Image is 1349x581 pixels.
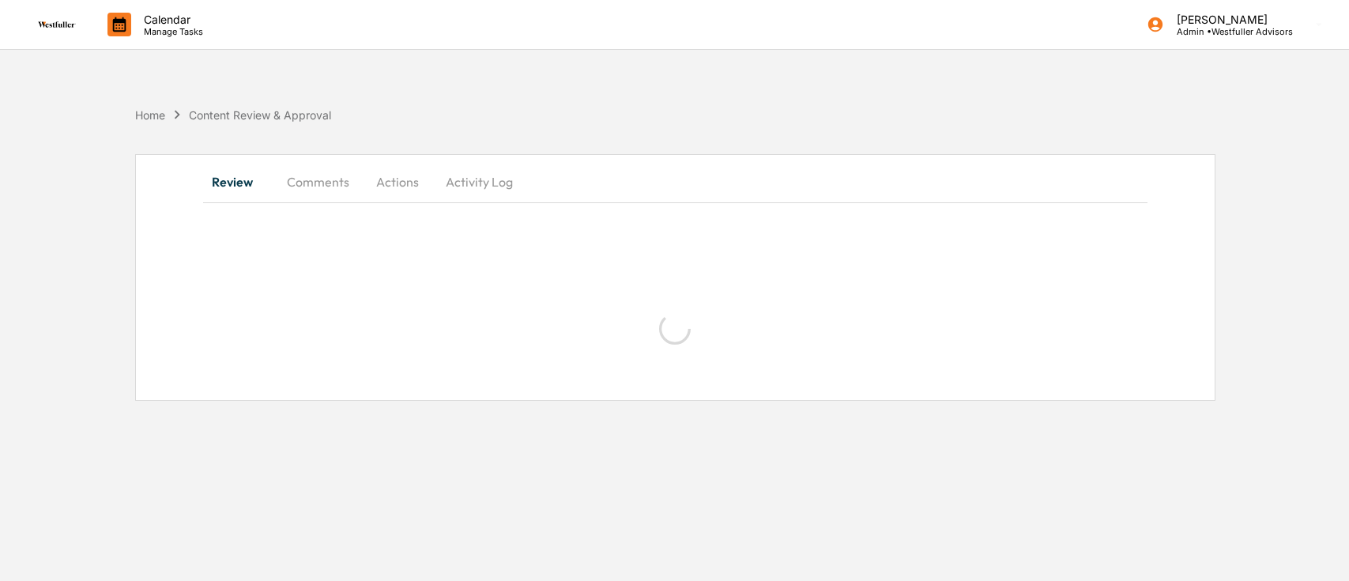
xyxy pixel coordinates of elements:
[362,163,433,201] button: Actions
[131,26,211,37] p: Manage Tasks
[131,13,211,26] p: Calendar
[189,108,331,122] div: Content Review & Approval
[38,21,76,28] img: logo
[274,163,362,201] button: Comments
[1164,13,1293,26] p: [PERSON_NAME]
[433,163,526,201] button: Activity Log
[1164,26,1293,37] p: Admin • Westfuller Advisors
[135,108,165,122] div: Home
[203,163,274,201] button: Review
[203,163,1147,201] div: secondary tabs example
